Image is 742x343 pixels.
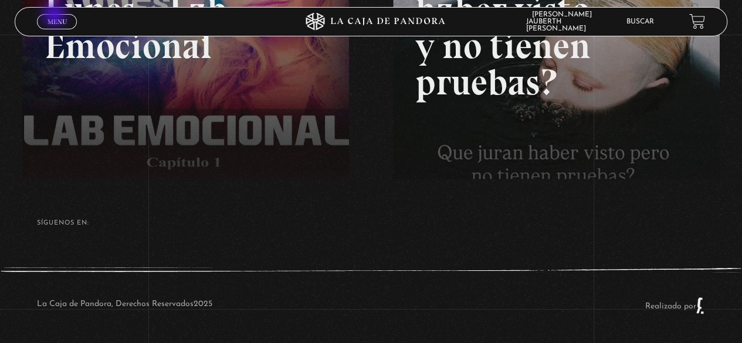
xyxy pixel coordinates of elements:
[37,220,705,226] h4: SÍguenos en:
[37,297,212,314] p: La Caja de Pandora, Derechos Reservados 2025
[645,302,705,311] a: Realizado por
[626,18,654,25] a: Buscar
[526,11,598,32] span: [PERSON_NAME] Jauberth [PERSON_NAME]
[48,18,67,25] span: Menu
[689,13,705,29] a: View your shopping cart
[43,28,71,36] span: Cerrar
